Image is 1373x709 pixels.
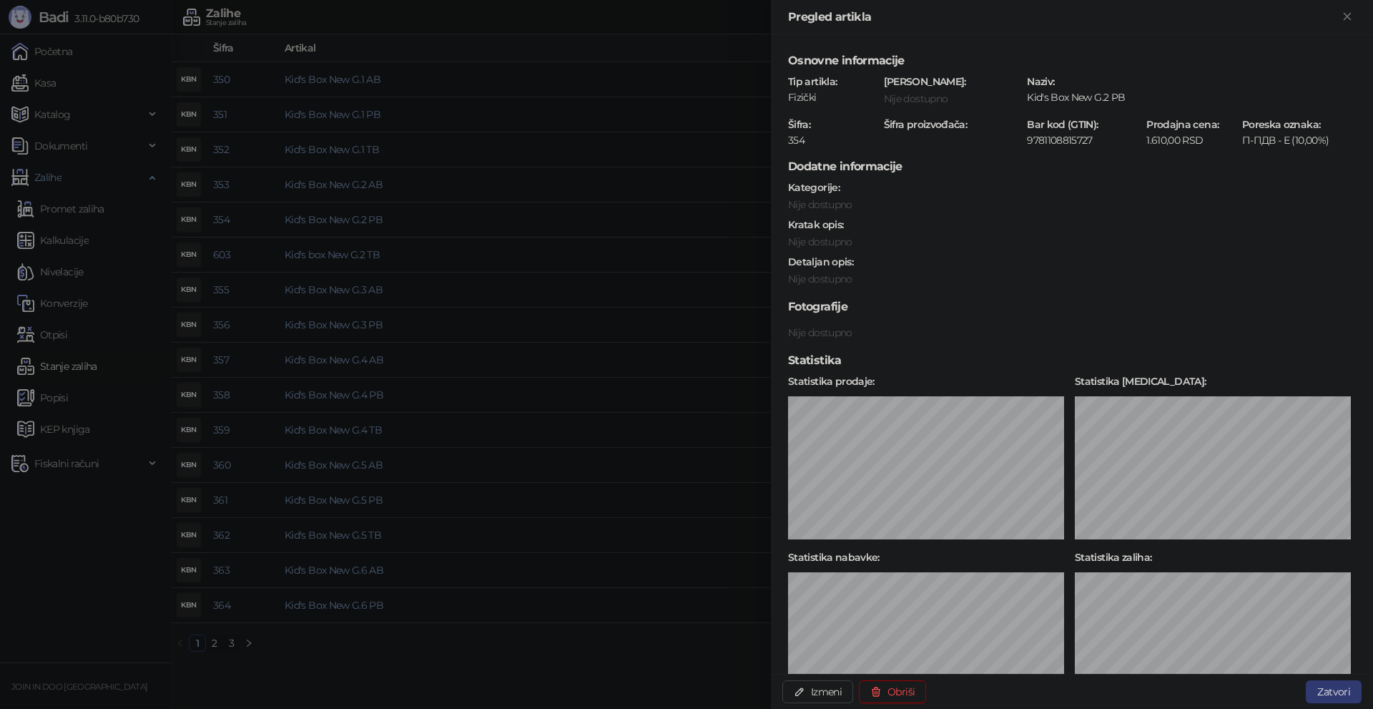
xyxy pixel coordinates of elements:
[1146,118,1219,131] strong: Prodajna cena :
[1025,134,1142,147] div: 9781108815727
[782,680,853,703] button: Izmeni
[788,255,853,268] strong: Detaljan opis :
[787,134,880,147] div: 354
[884,75,966,88] strong: [PERSON_NAME] :
[788,9,1339,26] div: Pregled artikla
[1027,75,1054,88] strong: Naziv :
[1242,118,1320,131] strong: Poreska oznaka :
[788,298,1356,316] h5: Fotografije
[788,273,852,285] span: Nije dostupno
[788,198,852,211] span: Nije dostupno
[788,118,810,131] strong: Šifra :
[788,158,1356,175] h5: Dodatne informacije
[1339,9,1356,26] button: Zatvori
[788,551,880,564] strong: Statistika nabavke :
[884,118,968,131] strong: Šifra proizvođača :
[1075,375,1206,388] strong: Statistika [MEDICAL_DATA] :
[1025,91,1357,104] div: Kid's Box New G.2 PB
[787,91,880,104] div: Fizički
[1145,134,1238,147] div: 1.610,00 RSD
[884,92,948,105] span: Nije dostupno
[1027,118,1098,131] strong: Bar kod (GTIN) :
[788,75,837,88] strong: Tip artikla :
[788,352,1356,369] h5: Statistika
[859,680,926,703] button: Obriši
[788,326,852,339] span: Nije dostupno
[1306,680,1362,703] button: Zatvori
[788,375,875,388] strong: Statistika prodaje :
[788,218,843,231] strong: Kratak opis :
[788,235,852,248] span: Nije dostupno
[788,181,840,194] strong: Kategorije :
[1075,551,1152,564] strong: Statistika zaliha :
[1241,134,1334,147] div: П-ПДВ - Е (10,00%)
[788,52,1356,69] h5: Osnovne informacije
